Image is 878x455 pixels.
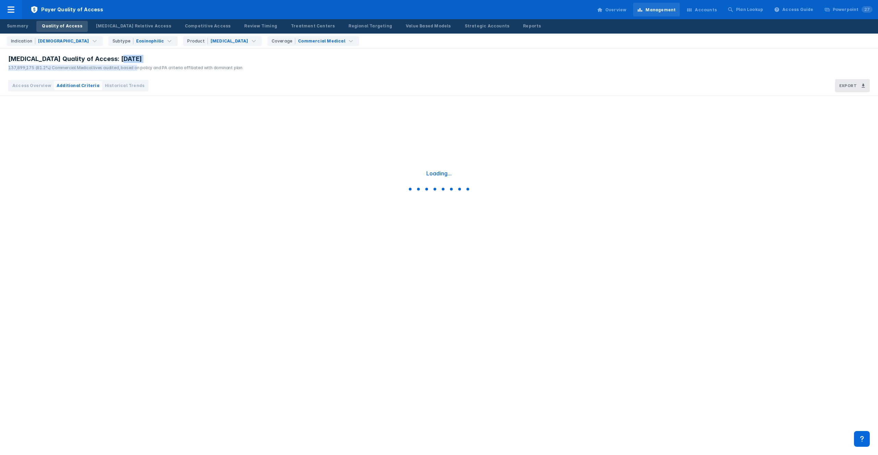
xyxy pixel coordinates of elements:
[348,23,392,29] div: Regional Targeting
[645,7,676,13] div: Management
[187,38,207,44] div: Product
[291,23,335,29] div: Treatment Centers
[343,21,398,32] a: Regional Targeting
[185,23,231,29] div: Competitive Access
[105,83,144,89] span: Historical Trends
[42,23,82,29] div: Quality of Access
[8,55,142,63] span: [MEDICAL_DATA] Quality of Access: [DATE]
[426,170,452,177] div: Loading...
[102,81,147,90] button: Historical Trends
[833,7,873,13] div: Powerpoint
[7,23,28,29] div: Summary
[11,38,35,44] div: Indication
[272,38,296,44] div: Coverage
[211,38,248,44] div: [MEDICAL_DATA]
[36,21,87,32] a: Quality of Access
[96,23,171,29] div: [MEDICAL_DATA] Relative Access
[244,23,277,29] div: Review Timing
[406,23,451,29] div: Value Based Models
[179,21,236,32] a: Competitive Access
[57,83,99,89] span: Additional Criteria
[695,7,717,13] div: Accounts
[459,21,515,32] a: Strategic Accounts
[518,21,546,32] a: Reports
[112,38,133,44] div: Subtype
[465,23,510,29] div: Strategic Accounts
[523,23,541,29] div: Reports
[633,3,680,16] a: Management
[91,21,177,32] a: [MEDICAL_DATA] Relative Access
[136,38,164,44] div: Eosinophilic
[593,3,631,16] a: Overview
[54,81,102,90] button: Additional Criteria
[839,83,857,88] h3: Export
[400,21,456,32] a: Value Based Models
[38,38,89,44] div: [DEMOGRAPHIC_DATA]
[854,431,870,447] div: Contact Support
[782,7,813,13] div: Access Guide
[736,7,763,13] div: Plan Lookup
[239,21,283,32] a: Review Timing
[10,81,54,90] button: Access Overview
[298,38,345,44] div: Commercial Medical
[285,21,340,32] a: Treatment Centers
[862,6,873,13] span: 27
[605,7,627,13] div: Overview
[1,21,34,32] a: Summary
[835,79,870,92] button: Export
[683,3,721,16] a: Accounts
[12,83,51,89] span: Access Overview
[8,65,242,71] div: 137,899,175 (81.2%) Commercial Medical lives audited, based on policy and PA criteria affiliated ...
